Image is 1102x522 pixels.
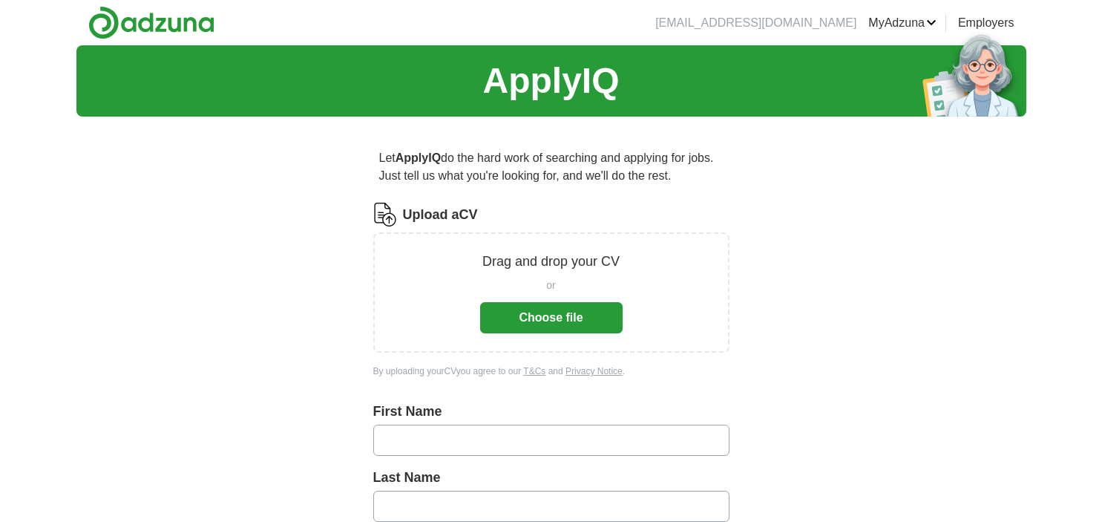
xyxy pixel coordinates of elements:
[565,366,623,376] a: Privacy Notice
[88,6,214,39] img: Adzuna logo
[373,143,729,191] p: Let do the hard work of searching and applying for jobs. Just tell us what you're looking for, an...
[868,14,937,32] a: MyAdzuna
[958,14,1014,32] a: Employers
[373,468,729,488] label: Last Name
[480,302,623,333] button: Choose file
[396,151,441,164] strong: ApplyIQ
[373,402,729,422] label: First Name
[482,54,619,108] h1: ApplyIQ
[373,365,729,378] div: By uploading your CV you agree to our and .
[655,14,856,32] li: [EMAIL_ADDRESS][DOMAIN_NAME]
[403,205,478,225] label: Upload a CV
[373,203,397,226] img: CV Icon
[482,252,620,272] p: Drag and drop your CV
[546,278,555,293] span: or
[523,366,545,376] a: T&Cs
